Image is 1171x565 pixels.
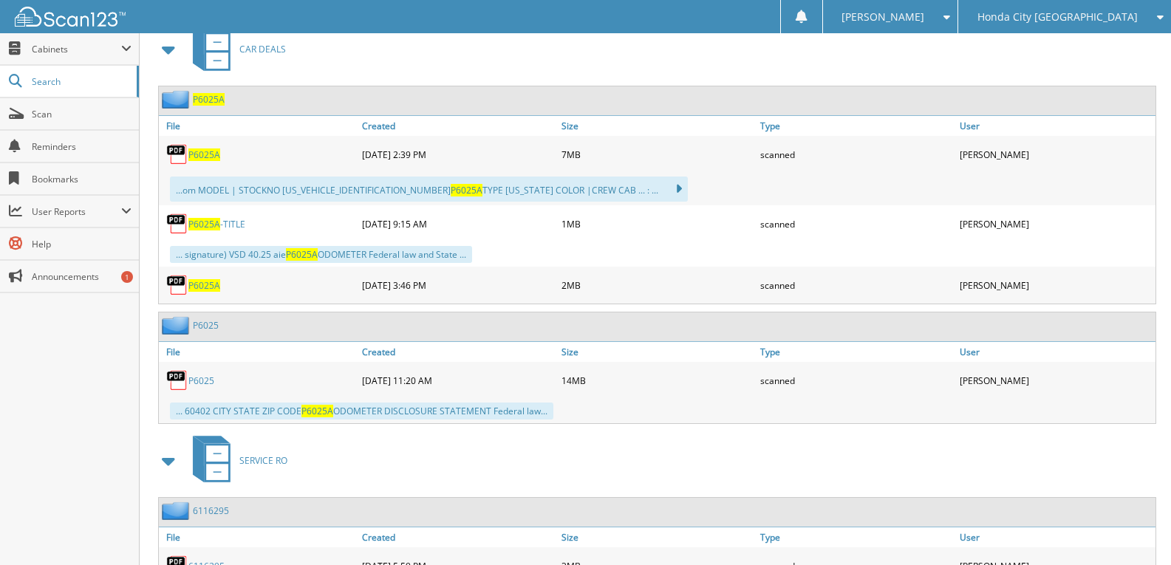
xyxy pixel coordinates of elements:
a: Created [358,342,558,362]
span: Bookmarks [32,173,132,185]
div: 1 [121,271,133,283]
a: User [956,527,1155,547]
span: SERVICE RO [239,454,287,467]
span: [PERSON_NAME] [841,13,924,21]
div: scanned [757,209,956,239]
a: Size [558,527,757,547]
span: P6025A [451,184,482,196]
a: User [956,116,1155,136]
img: PDF.png [166,143,188,165]
div: [PERSON_NAME] [956,140,1155,169]
div: [DATE] 2:39 PM [358,140,558,169]
a: Size [558,116,757,136]
a: P6025 [193,319,219,332]
div: scanned [757,366,956,395]
div: [DATE] 9:15 AM [358,209,558,239]
a: Type [757,116,956,136]
div: 1MB [558,209,757,239]
span: Help [32,238,132,250]
img: scan123-logo-white.svg [15,7,126,27]
div: ...om MODEL | STOCKNO [US_VEHICLE_IDENTIFICATION_NUMBER] TYPE [US_STATE] COLOR |CREW CAB ... : ... [170,177,688,202]
div: [DATE] 11:20 AM [358,366,558,395]
a: File [159,116,358,136]
div: 7MB [558,140,757,169]
a: Type [757,527,956,547]
div: [DATE] 3:46 PM [358,270,558,300]
div: 2MB [558,270,757,300]
div: [PERSON_NAME] [956,270,1155,300]
div: [PERSON_NAME] [956,366,1155,395]
span: Cabinets [32,43,121,55]
div: scanned [757,140,956,169]
span: Scan [32,108,132,120]
span: Announcements [32,270,132,283]
span: P6025A [188,218,220,230]
div: scanned [757,270,956,300]
a: P6025A-TITLE [188,218,245,230]
a: P6025 [188,374,214,387]
img: folder2.png [162,90,193,109]
span: Reminders [32,140,132,153]
img: PDF.png [166,369,188,391]
a: CAR DEALS [184,20,286,78]
a: 6116295 [193,504,229,517]
a: Type [757,342,956,362]
a: File [159,342,358,362]
a: P6025A [188,148,220,161]
a: Created [358,527,558,547]
a: Created [358,116,558,136]
img: folder2.png [162,316,193,335]
div: [PERSON_NAME] [956,209,1155,239]
a: Size [558,342,757,362]
div: ... signature) VSD 40.25 aie ODOMETER Federal law and State ... [170,246,472,263]
a: File [159,527,358,547]
a: User [956,342,1155,362]
img: PDF.png [166,213,188,235]
img: folder2.png [162,501,193,520]
span: Honda City [GEOGRAPHIC_DATA] [977,13,1138,21]
img: PDF.png [166,274,188,296]
span: P6025A [286,248,318,261]
span: Search [32,75,129,88]
a: P6025A [193,93,225,106]
span: User Reports [32,205,121,218]
span: P6025A [301,405,333,417]
a: P6025A [188,279,220,292]
a: SERVICE RO [184,431,287,490]
div: ... 60402 CITY STATE ZIP CODE ODOMETER DISCLOSURE STATEMENT Federal law... [170,403,553,420]
div: 14MB [558,366,757,395]
span: CAR DEALS [239,43,286,55]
